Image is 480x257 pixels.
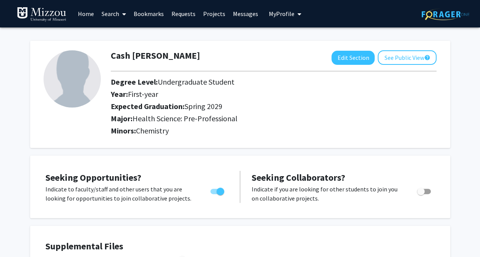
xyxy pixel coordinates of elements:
span: Undergraduate Student [158,77,234,87]
p: Indicate if you are looking for other students to join you on collaborative projects. [252,185,402,203]
a: Home [74,0,98,27]
a: Bookmarks [130,0,168,27]
span: First-year [128,89,158,99]
a: Requests [168,0,199,27]
h1: Cash [PERSON_NAME] [111,50,200,61]
img: Profile Picture [44,50,101,108]
mat-icon: help [424,53,430,62]
span: Seeking Opportunities? [45,172,141,183]
p: Indicate to faculty/staff and other users that you are looking for opportunities to join collabor... [45,185,196,203]
h2: Minors: [111,126,436,135]
div: Toggle [207,185,228,196]
span: Spring 2029 [184,101,222,111]
a: Search [98,0,130,27]
button: See Public View [378,50,436,65]
a: Projects [199,0,229,27]
span: Chemistry [136,126,169,135]
img: University of Missouri Logo [17,7,66,22]
span: Seeking Collaborators? [252,172,345,183]
div: Toggle [414,185,435,196]
button: Edit Section [331,51,375,65]
img: ForagerOne Logo [422,8,469,20]
span: Health Science: Pre-Professional [133,114,238,123]
span: My Profile [269,10,294,18]
h4: Supplemental Files [45,241,435,252]
h2: Major: [111,114,436,123]
iframe: Chat [6,223,32,251]
h2: Year: [111,90,416,99]
h2: Degree Level: [111,77,416,87]
h2: Expected Graduation: [111,102,416,111]
a: Messages [229,0,262,27]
